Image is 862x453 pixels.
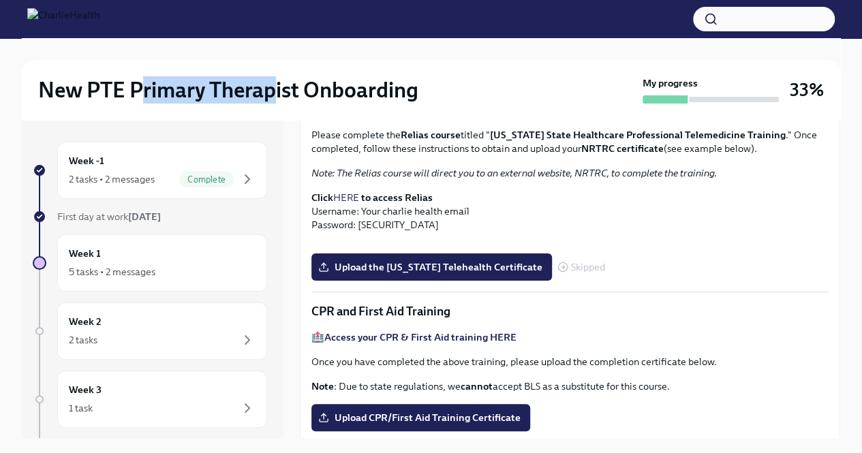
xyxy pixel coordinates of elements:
[401,129,461,141] strong: Relias course
[321,411,521,424] span: Upload CPR/First Aid Training Certificate
[33,302,267,360] a: Week 22 tasks
[790,78,824,102] h3: 33%
[311,355,829,369] p: Once you have completed the above training, please upload the completion certificate below.
[311,404,530,431] label: Upload CPR/First Aid Training Certificate
[69,314,102,329] h6: Week 2
[69,333,97,347] div: 2 tasks
[311,128,829,155] p: Please complete the titled " ." Once completed, follow these instructions to obtain and upload yo...
[311,191,829,232] p: Username: Your charlie health email Password: [SECURITY_DATA]
[57,210,161,223] span: First day at work
[311,379,829,393] p: : Due to state regulations, we accept BLS as a substitute for this course.
[33,142,267,199] a: Week -12 tasks • 2 messagesComplete
[33,210,267,223] a: First day at work[DATE]
[179,174,234,185] span: Complete
[490,129,786,141] strong: [US_STATE] State Healthcare Professional Telemedicine Training
[321,260,542,274] span: Upload the [US_STATE] Telehealth Certificate
[324,331,517,343] a: Access your CPR & First Aid training HERE
[69,382,102,397] h6: Week 3
[571,262,605,272] span: Skipped
[311,303,829,319] p: CPR and First Aid Training
[311,253,552,281] label: Upload the [US_STATE] Telehealth Certificate
[69,153,104,168] h6: Week -1
[643,76,698,90] strong: My progress
[311,330,829,344] p: 🏥
[33,371,267,428] a: Week 31 task
[361,191,433,204] strong: to access Relias
[311,191,333,204] strong: Click
[581,142,664,155] strong: NRTRC certificate
[69,401,93,415] div: 1 task
[333,191,359,204] a: HERE
[33,234,267,292] a: Week 15 tasks • 2 messages
[69,246,101,261] h6: Week 1
[461,380,493,392] strong: cannot
[38,76,418,104] h2: New PTE Primary Therapist Onboarding
[128,210,161,223] strong: [DATE]
[69,265,155,279] div: 5 tasks • 2 messages
[311,167,717,179] em: Note: The Relias course will direct you to an external website, NRTRC, to complete the training.
[27,8,99,30] img: CharlieHealth
[69,172,155,186] div: 2 tasks • 2 messages
[311,380,334,392] strong: Note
